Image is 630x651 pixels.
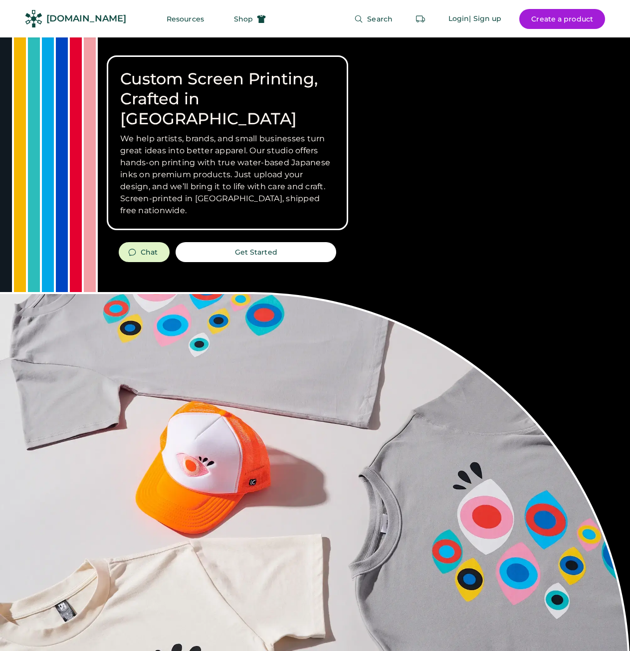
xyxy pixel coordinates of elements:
[367,15,393,22] span: Search
[176,242,336,262] button: Get Started
[222,9,278,29] button: Shop
[519,9,605,29] button: Create a product
[25,10,42,27] img: Rendered Logo - Screens
[234,15,253,22] span: Shop
[411,9,430,29] button: Retrieve an order
[119,242,170,262] button: Chat
[46,12,126,25] div: [DOMAIN_NAME]
[448,14,469,24] div: Login
[469,14,501,24] div: | Sign up
[155,9,216,29] button: Resources
[120,69,335,129] h1: Custom Screen Printing, Crafted in [GEOGRAPHIC_DATA]
[342,9,405,29] button: Search
[120,133,335,217] h3: We help artists, brands, and small businesses turn great ideas into better apparel. Our studio of...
